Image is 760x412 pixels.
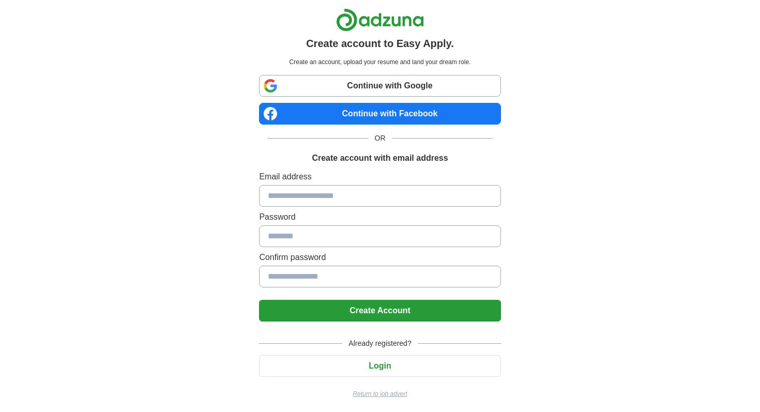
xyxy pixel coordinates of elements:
label: Confirm password [259,251,500,264]
a: Continue with Facebook [259,103,500,125]
a: Continue with Google [259,75,500,97]
a: Login [259,361,500,370]
label: Password [259,211,500,223]
p: Create an account, upload your resume and land your dream role. [261,57,498,67]
h1: Create account with email address [312,152,448,164]
h1: Create account to Easy Apply. [306,36,454,51]
a: Return to job advert [259,389,500,399]
span: OR [369,133,392,144]
button: Create Account [259,300,500,322]
img: Adzuna logo [336,8,424,32]
label: Email address [259,171,500,183]
span: Already registered? [342,338,417,349]
button: Login [259,355,500,377]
